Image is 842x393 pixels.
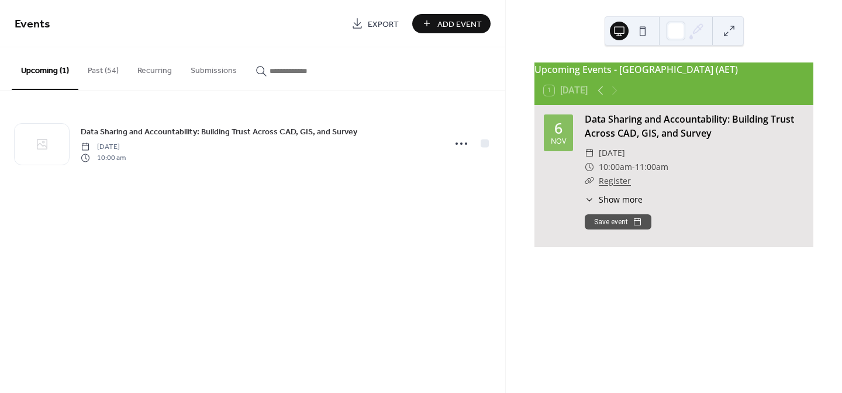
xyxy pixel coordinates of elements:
[343,14,408,33] a: Export
[81,152,126,163] span: 10:00 am
[585,174,594,188] div: ​
[81,125,357,138] a: Data Sharing and Accountability: Building Trust Across CAD, GIS, and Survey
[534,62,813,76] div: Upcoming Events - [GEOGRAPHIC_DATA] (AET)
[81,142,126,152] span: [DATE]
[15,13,50,36] span: Events
[585,113,794,140] a: Data Sharing and Accountability: Building Trust Across CAD, GIS, and Survey
[599,160,632,174] span: 10:00am
[12,47,78,90] button: Upcoming (1)
[181,47,246,89] button: Submissions
[599,193,643,206] span: Show more
[554,121,563,135] div: 6
[437,18,482,30] span: Add Event
[585,160,594,174] div: ​
[585,193,643,206] button: ​Show more
[585,214,651,229] button: Save event
[368,18,399,30] span: Export
[632,160,635,174] span: -
[81,126,357,138] span: Data Sharing and Accountability: Building Trust Across CAD, GIS, and Survey
[599,146,625,160] span: [DATE]
[412,14,491,33] button: Add Event
[551,138,566,145] div: Nov
[78,47,128,89] button: Past (54)
[599,175,631,186] a: Register
[128,47,181,89] button: Recurring
[585,193,594,206] div: ​
[585,146,594,160] div: ​
[635,160,668,174] span: 11:00am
